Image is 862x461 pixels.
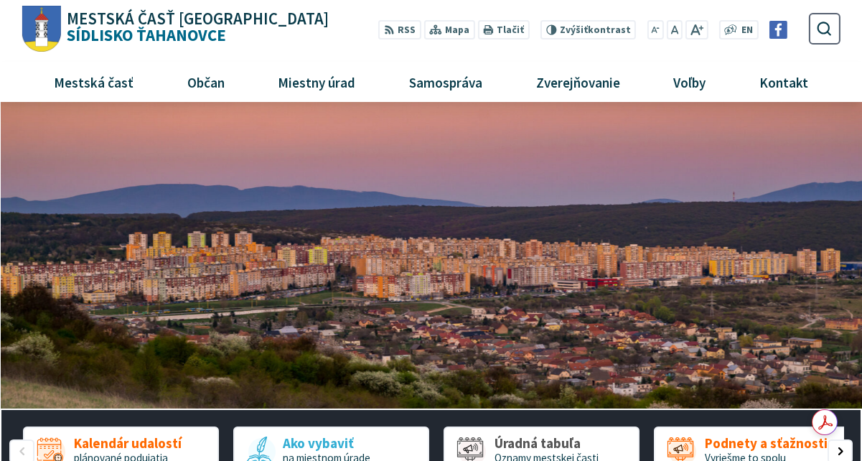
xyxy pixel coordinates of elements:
span: Kalendár udalostí [74,436,182,451]
a: Voľby [652,62,726,101]
a: EN [737,23,756,38]
button: Zväčšiť veľkosť písma [685,20,708,39]
span: Zvýšiť [560,24,588,36]
a: Mestská časť [33,62,155,101]
a: Logo Sídlisko Ťahanovce, prejsť na domovskú stránku. [22,6,328,52]
span: Samospráva [403,62,487,101]
a: Mapa [423,20,474,39]
span: Tlačiť [497,24,524,36]
span: Podnety a sťažnosti [705,436,828,451]
span: Kontakt [754,62,813,101]
a: Samospráva [388,62,503,101]
button: Nastaviť pôvodnú veľkosť písma [667,20,683,39]
img: Prejsť na domovskú stránku [22,6,61,52]
span: Voľby [668,62,711,101]
img: Prejsť na Facebook stránku [769,21,787,39]
a: Občan [166,62,245,101]
span: Mestská časť [GEOGRAPHIC_DATA] [67,11,329,27]
a: Zverejňovanie [515,62,641,101]
h1: Sídlisko Ťahanovce [61,11,329,44]
span: Ako vybaviť [283,436,370,451]
a: Miestny úrad [257,62,377,101]
span: Miestny úrad [273,62,361,101]
button: Zmenšiť veľkosť písma [647,20,665,39]
button: Zvýšiťkontrast [540,20,636,39]
span: EN [741,23,753,38]
a: Kontakt [738,62,829,101]
span: Občan [182,62,230,101]
a: RSS [378,20,421,39]
span: Zverejňovanie [530,62,625,101]
span: Úradná tabuľa [495,436,599,451]
span: Mestská časť [49,62,139,101]
button: Tlačiť [477,20,529,39]
span: RSS [398,23,416,38]
span: kontrast [560,24,631,36]
span: Mapa [445,23,469,38]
